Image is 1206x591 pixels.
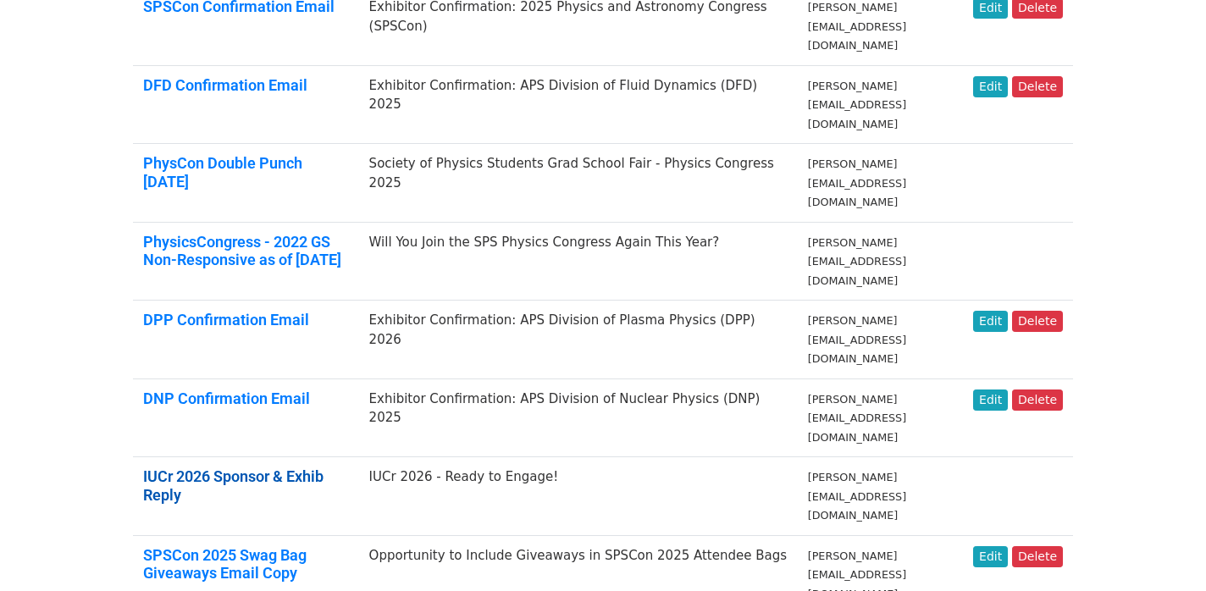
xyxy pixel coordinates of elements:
td: Exhibitor Confirmation: APS Division of Fluid Dynamics (DFD) 2025 [359,65,798,144]
small: [PERSON_NAME][EMAIL_ADDRESS][DOMAIN_NAME] [808,393,906,444]
small: [PERSON_NAME][EMAIL_ADDRESS][DOMAIN_NAME] [808,314,906,365]
a: Edit [973,76,1008,97]
iframe: Chat Widget [1121,510,1206,591]
small: [PERSON_NAME][EMAIL_ADDRESS][DOMAIN_NAME] [808,471,906,522]
small: [PERSON_NAME][EMAIL_ADDRESS][DOMAIN_NAME] [808,1,906,52]
td: Exhibitor Confirmation: APS Division of Nuclear Physics (DNP) 2025 [359,378,798,457]
a: Edit [973,389,1008,411]
small: [PERSON_NAME][EMAIL_ADDRESS][DOMAIN_NAME] [808,236,906,287]
a: Delete [1012,311,1063,332]
a: Delete [1012,546,1063,567]
a: Delete [1012,76,1063,97]
a: PhysicsCongress - 2022 GS Non-Responsive as of [DATE] [143,233,341,269]
a: Edit [973,311,1008,332]
a: DFD Confirmation Email [143,76,307,94]
small: [PERSON_NAME][EMAIL_ADDRESS][DOMAIN_NAME] [808,157,906,208]
a: PhysCon Double Punch [DATE] [143,154,302,191]
a: DNP Confirmation Email [143,389,310,407]
td: Society of Physics Students Grad School Fair - Physics Congress 2025 [359,144,798,223]
td: Exhibitor Confirmation: APS Division of Plasma Physics (DPP) 2026 [359,301,798,379]
a: DPP Confirmation Email [143,311,309,329]
a: Edit [973,546,1008,567]
a: Delete [1012,389,1063,411]
td: IUCr 2026 - Ready to Engage! [359,457,798,536]
a: IUCr 2026 Sponsor & Exhib Reply [143,467,324,504]
td: Will You Join the SPS Physics Congress Again This Year? [359,222,798,301]
a: SPSCon 2025 Swag Bag Giveaways Email Copy [143,546,307,583]
small: [PERSON_NAME][EMAIL_ADDRESS][DOMAIN_NAME] [808,80,906,130]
